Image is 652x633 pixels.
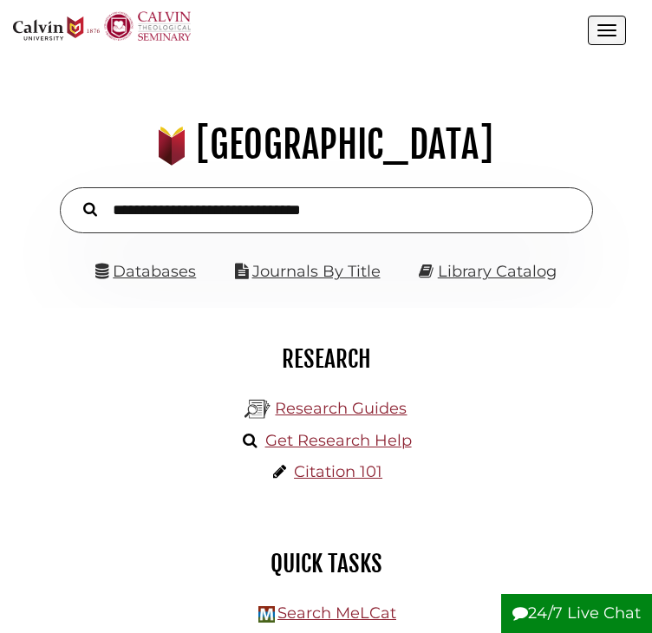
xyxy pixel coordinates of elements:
h1: [GEOGRAPHIC_DATA] [23,121,629,168]
h2: Research [26,344,626,374]
i: Search [83,202,97,218]
img: Calvin Theological Seminary [104,11,191,41]
a: Research Guides [275,399,407,418]
button: Open the menu [588,16,626,45]
a: Journals By Title [252,262,381,281]
h2: Quick Tasks [26,549,626,578]
a: Get Research Help [265,431,412,450]
a: Citation 101 [294,462,382,481]
a: Search MeLCat [277,604,396,623]
a: Databases [95,262,196,281]
img: Hekman Library Logo [244,396,271,422]
img: Hekman Library Logo [258,606,275,623]
button: Search [75,198,106,219]
a: Library Catalog [438,262,557,281]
